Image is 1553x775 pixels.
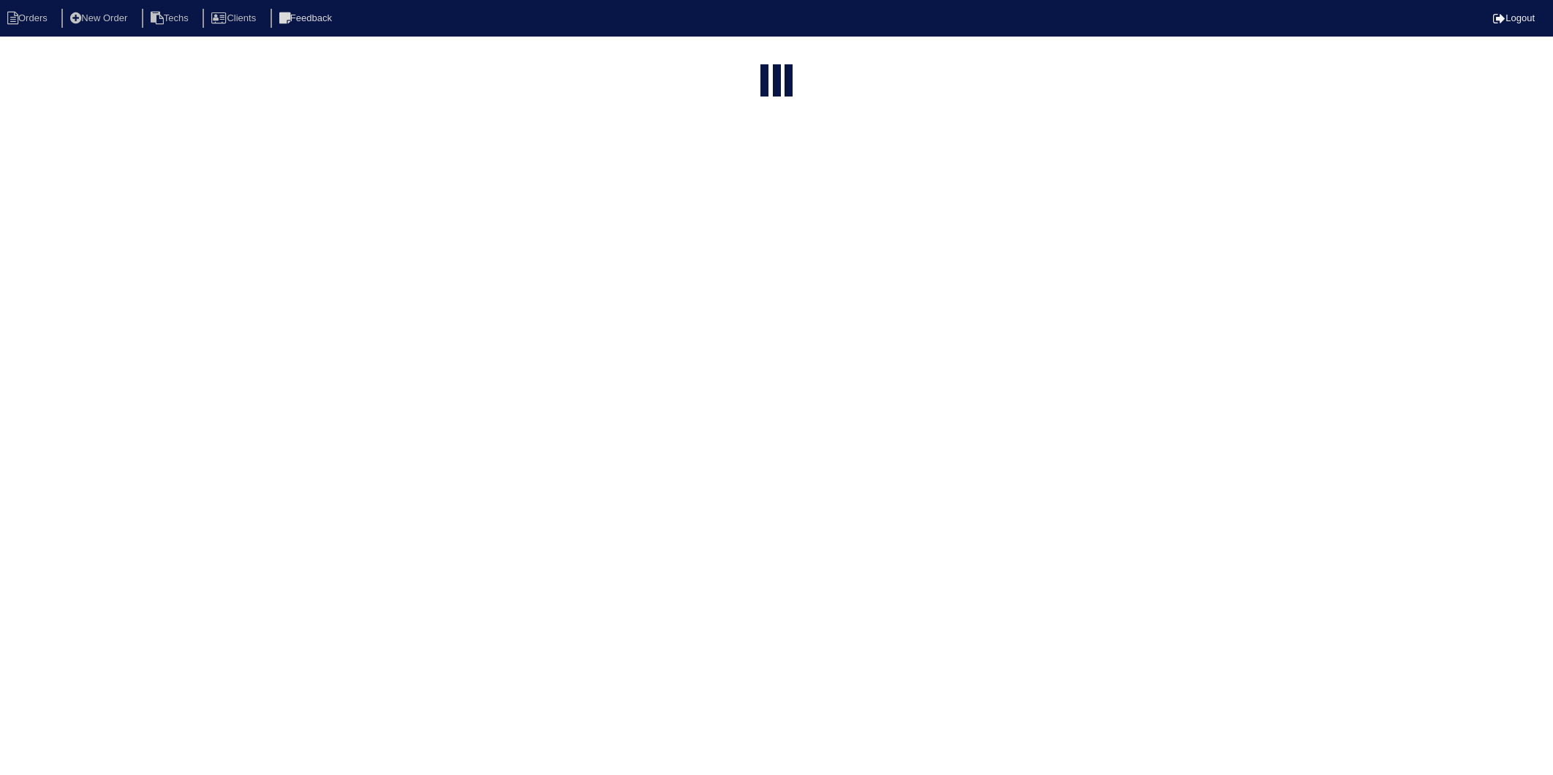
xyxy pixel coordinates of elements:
li: New Order [61,9,139,29]
a: New Order [61,12,139,23]
a: Techs [142,12,200,23]
a: Clients [203,12,268,23]
li: Techs [142,9,200,29]
div: loading... [773,64,781,99]
li: Clients [203,9,268,29]
a: Logout [1493,12,1535,23]
li: Feedback [271,9,344,29]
